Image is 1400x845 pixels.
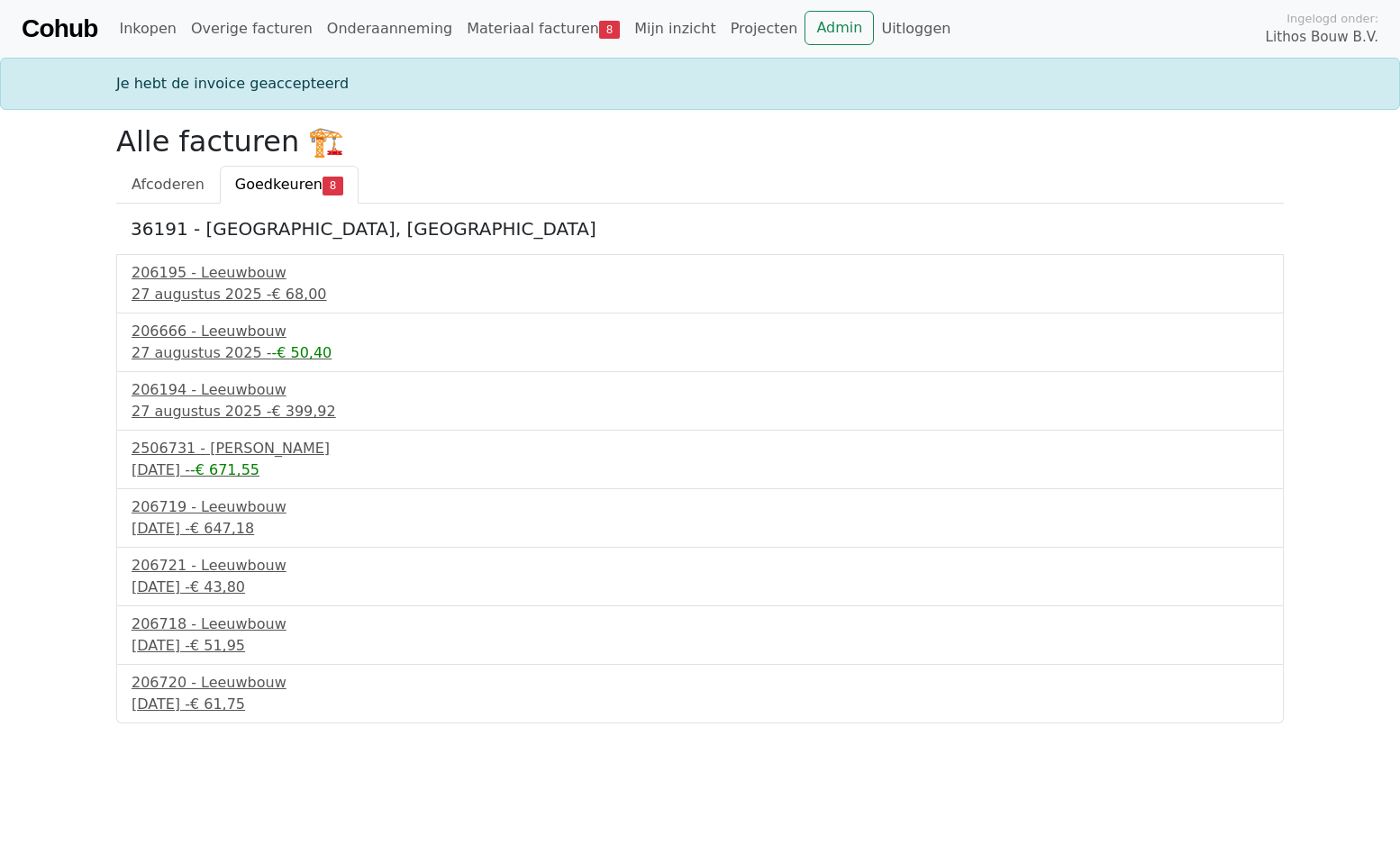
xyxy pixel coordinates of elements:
span: € 61,75 [190,695,245,713]
a: Uitloggen [874,11,958,47]
a: 206194 - Leeuwbouw27 augustus 2025 -€ 399,92 [132,379,1268,422]
span: € 51,95 [190,637,245,654]
a: Onderaanneming [320,11,459,47]
a: Admin [805,11,874,45]
span: Afcoderen [132,176,205,193]
div: 206666 - Leeuwbouw [132,321,1268,342]
a: 206718 - Leeuwbouw[DATE] -€ 51,95 [132,613,1268,657]
span: 8 [599,21,620,39]
div: [DATE] - [132,694,1268,715]
a: 206195 - Leeuwbouw27 augustus 2025 -€ 68,00 [132,262,1268,305]
h5: 36191 - [GEOGRAPHIC_DATA], [GEOGRAPHIC_DATA] [131,218,1269,240]
a: 2506731 - [PERSON_NAME][DATE] --€ 671,55 [132,438,1268,481]
a: 206720 - Leeuwbouw[DATE] -€ 61,75 [132,672,1268,715]
span: Ingelogd onder: [1286,10,1378,27]
a: 206666 - Leeuwbouw27 augustus 2025 --€ 50,40 [132,321,1268,364]
div: 206720 - Leeuwbouw [132,672,1268,694]
span: -€ 50,40 [271,344,332,361]
span: € 43,80 [190,578,245,595]
a: Projecten [723,11,805,47]
a: 206719 - Leeuwbouw[DATE] -€ 647,18 [132,496,1268,540]
span: € 647,18 [190,520,254,537]
span: € 68,00 [271,286,326,303]
a: Goedkeuren8 [220,166,359,204]
span: -€ 671,55 [190,461,259,478]
div: 206195 - Leeuwbouw [132,262,1268,284]
div: 27 augustus 2025 - [132,401,1268,422]
div: Je hebt de invoice geaccepteerd [105,73,1295,95]
div: 206194 - Leeuwbouw [132,379,1268,401]
a: Materiaal facturen8 [459,11,627,47]
a: Mijn inzicht [627,11,723,47]
div: 206718 - Leeuwbouw [132,613,1268,635]
div: [DATE] - [132,635,1268,657]
a: Inkopen [112,11,183,47]
div: 206721 - Leeuwbouw [132,555,1268,577]
a: Cohub [22,7,97,50]
a: 206721 - Leeuwbouw[DATE] -€ 43,80 [132,555,1268,598]
a: Overige facturen [184,11,320,47]
div: 27 augustus 2025 - [132,342,1268,364]
div: [DATE] - [132,577,1268,598]
div: 27 augustus 2025 - [132,284,1268,305]
span: € 399,92 [271,403,335,420]
div: [DATE] - [132,459,1268,481]
div: 206719 - Leeuwbouw [132,496,1268,518]
span: Lithos Bouw B.V. [1266,27,1378,48]
div: [DATE] - [132,518,1268,540]
h2: Alle facturen 🏗️ [116,124,1284,159]
span: 8 [323,177,343,195]
span: Goedkeuren [235,176,323,193]
div: 2506731 - [PERSON_NAME] [132,438,1268,459]
a: Afcoderen [116,166,220,204]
